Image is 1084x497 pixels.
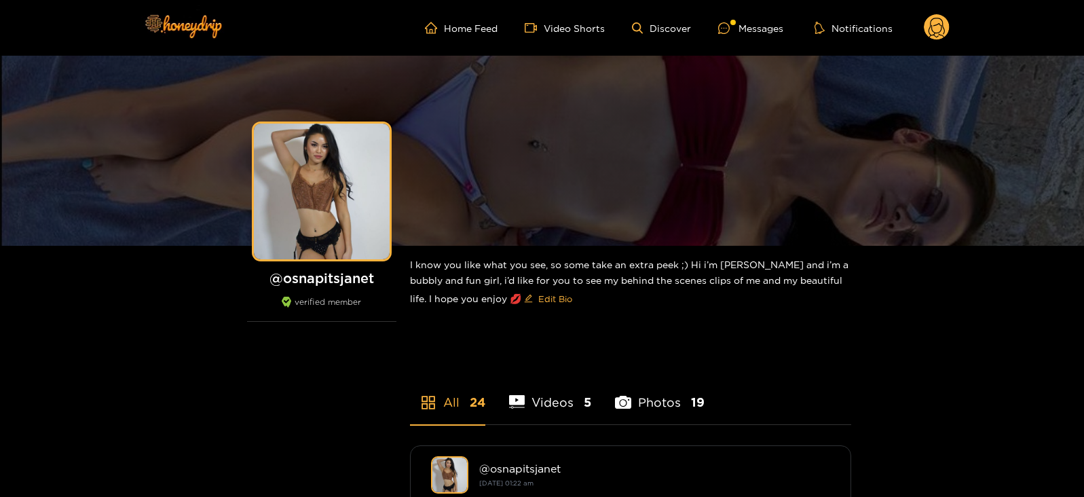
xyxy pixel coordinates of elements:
small: [DATE] 01:22 am [479,479,534,487]
span: edit [524,294,533,304]
h1: @ osnapitsjanet [247,270,396,287]
img: osnapitsjanet [431,456,468,494]
li: Photos [615,363,705,424]
div: Messages [718,20,783,36]
span: 19 [691,394,705,411]
a: Discover [632,22,691,34]
span: home [425,22,444,34]
div: I know you like what you see, so some take an extra peek ;) Hi i’m [PERSON_NAME] and i’m a bubbly... [410,246,851,320]
span: appstore [420,394,436,411]
a: Home Feed [425,22,498,34]
span: video-camera [525,22,544,34]
button: editEdit Bio [521,288,575,310]
div: @ osnapitsjanet [479,462,830,475]
span: 24 [470,394,485,411]
button: Notifications [810,21,897,35]
span: Edit Bio [538,292,572,306]
li: Videos [509,363,592,424]
span: 5 [584,394,591,411]
li: All [410,363,485,424]
a: Video Shorts [525,22,605,34]
div: verified member [247,297,396,322]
